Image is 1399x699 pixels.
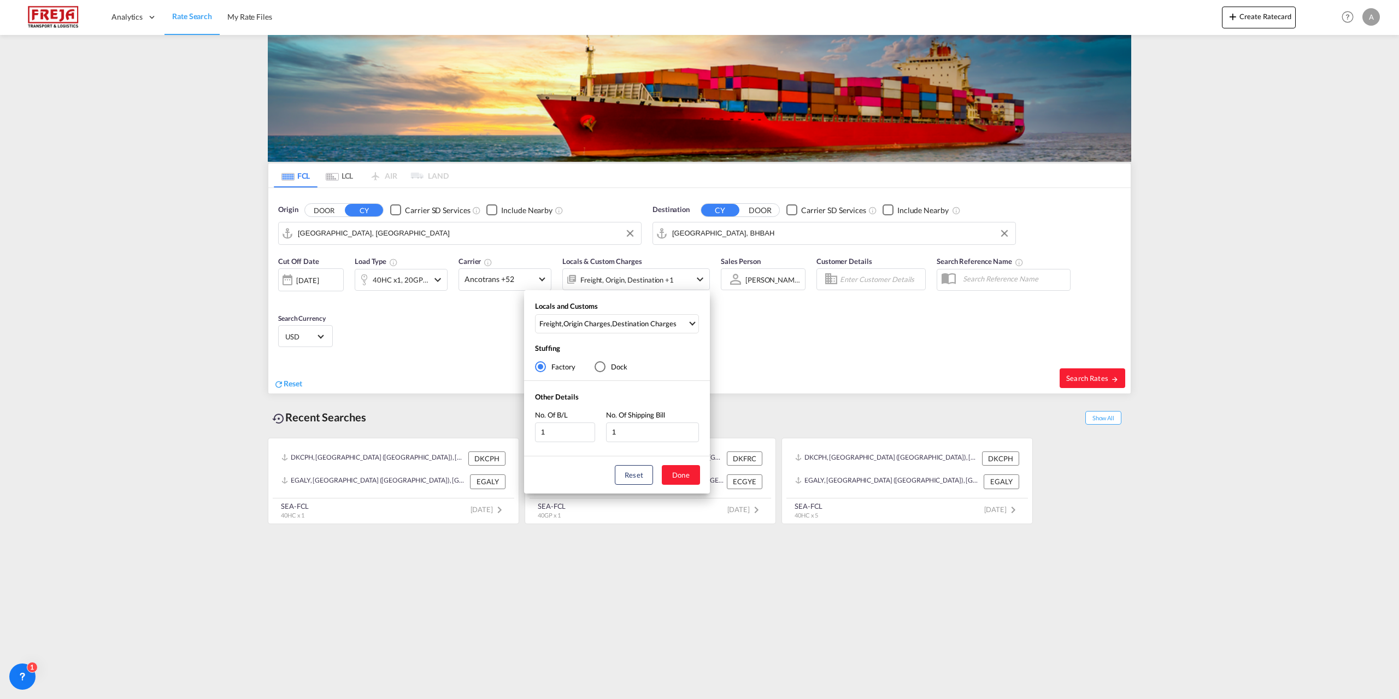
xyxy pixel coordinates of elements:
[612,319,677,328] div: Destination Charges
[535,314,699,333] md-select: Select Locals and Customs: Freight, Origin Charges, Destination Charges
[595,361,627,372] md-radio-button: Dock
[539,319,562,328] div: Freight
[535,410,568,419] span: No. Of B/L
[535,302,598,310] span: Locals and Customs
[535,422,595,442] input: No. Of B/L
[606,422,699,442] input: No. Of Shipping Bill
[539,319,687,328] span: , ,
[535,361,575,372] md-radio-button: Factory
[563,319,610,328] div: Origin Charges
[662,465,700,485] button: Done
[535,392,579,401] span: Other Details
[615,465,653,485] button: Reset
[606,410,665,419] span: No. Of Shipping Bill
[535,344,560,353] span: Stuffing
